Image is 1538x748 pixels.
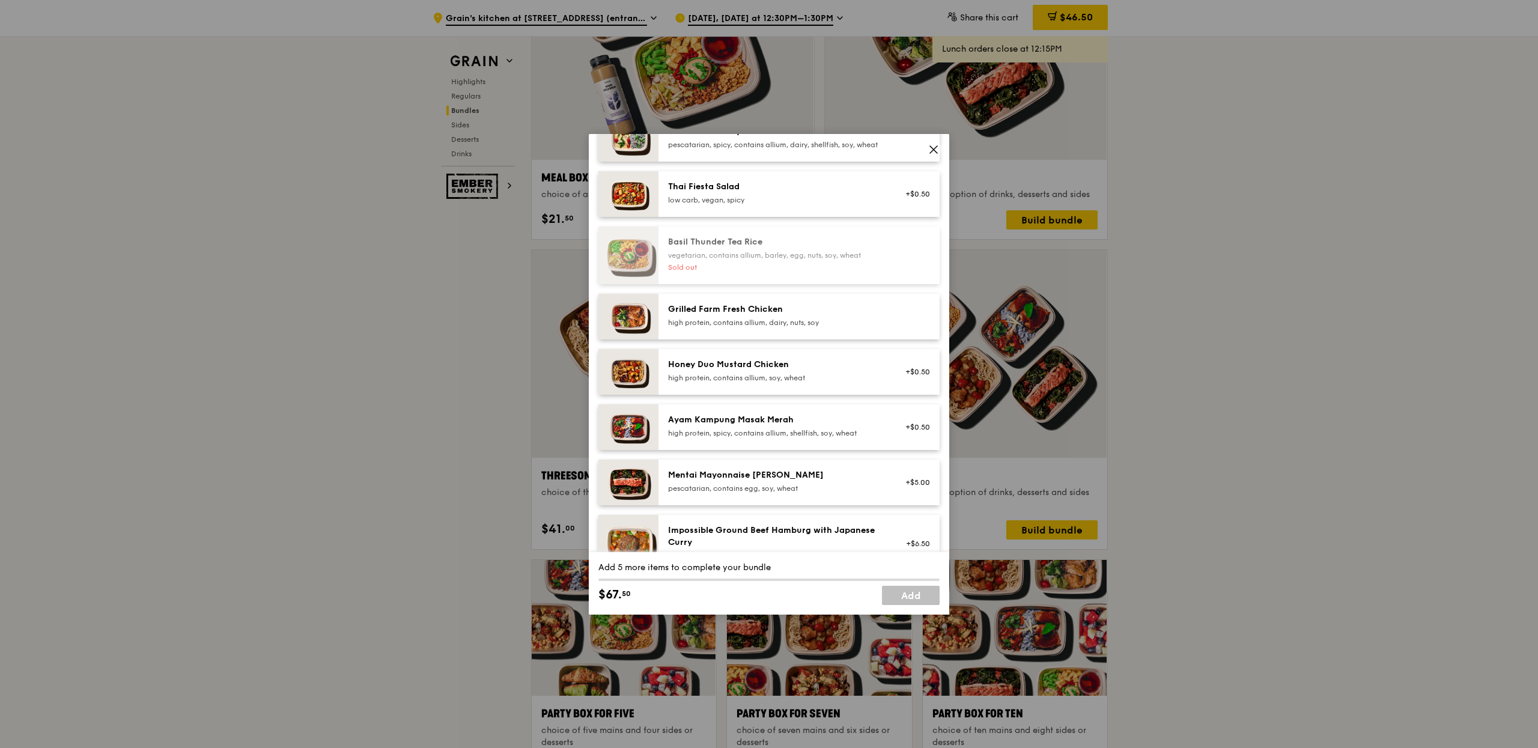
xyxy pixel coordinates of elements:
div: Thai Fiesta Salad [668,181,884,193]
div: vegan, contains allium, soy, wheat [668,551,884,561]
span: 50 [622,589,631,598]
div: +$0.50 [898,189,930,199]
img: daily_normal_HORZ-Impossible-Hamburg-With-Japanese-Curry.jpg [598,515,658,573]
div: +$5.00 [898,478,930,487]
div: Basil Thunder Tea Rice [668,236,884,248]
div: low carb, vegan, spicy [668,195,884,205]
img: daily_normal_Thai_Fiesta_Salad__Horizontal_.jpg [598,171,658,217]
div: Sold out [668,263,884,272]
img: daily_normal_HORZ-Thai-Green-Curry-Fish.jpg [598,116,658,162]
img: daily_normal_Ayam_Kampung_Masak_Merah_Horizontal_.jpg [598,404,658,450]
div: Ayam Kampung Masak Merah [668,414,884,426]
span: $67. [598,586,622,604]
img: daily_normal_HORZ-Grilled-Farm-Fresh-Chicken.jpg [598,294,658,339]
div: Grilled Farm Fresh Chicken [668,303,884,315]
div: pescatarian, spicy, contains allium, dairy, shellfish, soy, wheat [668,140,884,150]
div: Add 5 more items to complete your bundle [598,562,940,574]
img: daily_normal_Honey_Duo_Mustard_Chicken__Horizontal_.jpg [598,349,658,395]
div: high protein, contains allium, dairy, nuts, soy [668,318,884,327]
div: Impossible Ground Beef Hamburg with Japanese Curry [668,525,884,549]
div: +$6.50 [898,539,930,549]
a: Add [882,586,940,605]
div: vegetarian, contains allium, barley, egg, nuts, soy, wheat [668,251,884,260]
div: Mentai Mayonnaise [PERSON_NAME] [668,469,884,481]
div: high protein, spicy, contains allium, shellfish, soy, wheat [668,428,884,438]
div: Honey Duo Mustard Chicken [668,359,884,371]
div: +$0.50 [898,367,930,377]
img: daily_normal_Mentai-Mayonnaise-Aburi-Salmon-HORZ.jpg [598,460,658,505]
div: high protein, contains allium, soy, wheat [668,373,884,383]
div: +$0.50 [898,422,930,432]
div: pescatarian, contains egg, soy, wheat [668,484,884,493]
img: daily_normal_HORZ-Basil-Thunder-Tea-Rice.jpg [598,227,658,284]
